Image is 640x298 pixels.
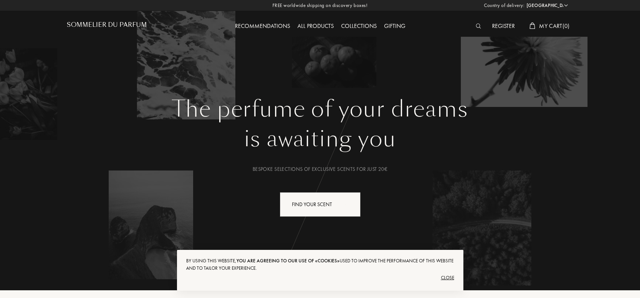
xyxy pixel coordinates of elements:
div: All products [294,22,337,31]
div: Bespoke selections of exclusive scents for just 20€ [72,165,568,173]
a: Gifting [380,22,409,30]
img: search_icn_white.svg [476,24,481,29]
div: animation [343,197,357,211]
div: Close [186,272,454,284]
img: arrow_w.png [563,3,569,8]
div: Collections [337,22,380,31]
a: Sommelier du Parfum [67,21,147,31]
div: is awaiting you [72,122,568,155]
a: All products [294,22,337,30]
span: you are agreeing to our use of «cookies» [236,258,340,264]
div: Recommendations [231,22,294,31]
h1: The perfume of your dreams [72,96,568,122]
img: cart_white.svg [529,22,535,29]
div: By using this website, used to improve the performance of this website and to tailor your experie... [186,257,454,272]
h1: Sommelier du Parfum [67,21,147,28]
div: Find your scent [280,192,361,217]
span: Country of delivery: [484,2,524,9]
a: Find your scentanimation [274,192,366,217]
div: Gifting [380,22,409,31]
a: Register [488,22,518,30]
span: My Cart ( 0 ) [539,22,570,30]
a: Recommendations [231,22,294,30]
div: Register [488,22,518,31]
a: Collections [337,22,380,30]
